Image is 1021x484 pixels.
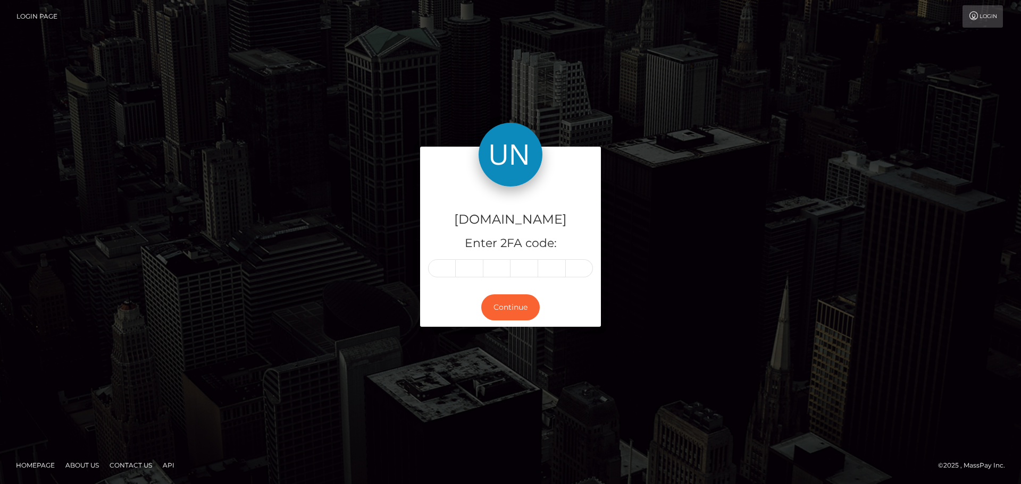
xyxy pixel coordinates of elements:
[12,457,59,473] a: Homepage
[61,457,103,473] a: About Us
[481,294,540,320] button: Continue
[105,457,156,473] a: Contact Us
[479,123,542,186] img: Unlockt.me
[963,5,1003,28] a: Login
[428,235,593,252] h5: Enter 2FA code:
[428,210,593,229] h4: [DOMAIN_NAME]
[158,457,179,473] a: API
[16,5,57,28] a: Login Page
[938,460,1013,471] div: © 2025 , MassPay Inc.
